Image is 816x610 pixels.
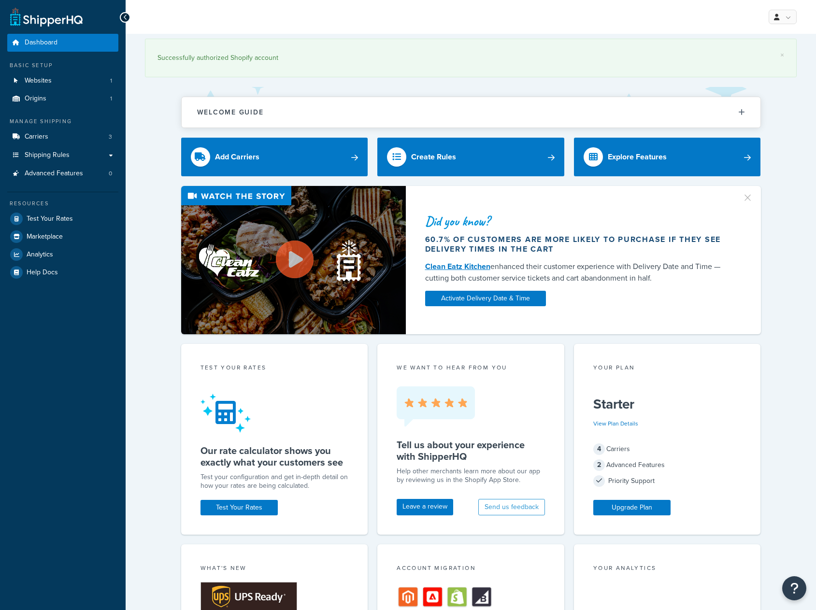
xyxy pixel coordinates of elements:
[593,459,605,471] span: 2
[593,564,742,575] div: Your Analytics
[182,97,760,128] button: Welcome Guide
[7,246,118,263] a: Analytics
[7,90,118,108] a: Origins1
[7,72,118,90] li: Websites
[7,72,118,90] a: Websites1
[197,109,264,116] h2: Welcome Guide
[7,228,118,245] a: Marketplace
[7,128,118,146] li: Carriers
[25,151,70,159] span: Shipping Rules
[25,133,48,141] span: Carriers
[593,474,742,488] div: Priority Support
[7,61,118,70] div: Basic Setup
[7,117,118,126] div: Manage Shipping
[25,39,57,47] span: Dashboard
[425,261,490,272] a: Clean Eatz Kitchen
[200,473,349,490] div: Test your configuration and get in-depth detail on how your rates are being calculated.
[397,467,545,484] p: Help other merchants learn more about our app by reviewing us in the Shopify App Store.
[593,442,742,456] div: Carriers
[200,363,349,374] div: Test your rates
[7,90,118,108] li: Origins
[7,128,118,146] a: Carriers3
[200,445,349,468] h5: Our rate calculator shows you exactly what your customers see
[377,138,564,176] a: Create Rules
[397,564,545,575] div: Account Migration
[157,51,784,65] div: Successfully authorized Shopify account
[7,199,118,208] div: Resources
[27,269,58,277] span: Help Docs
[7,146,118,164] a: Shipping Rules
[608,150,667,164] div: Explore Features
[425,235,730,254] div: 60.7% of customers are more likely to purchase if they see delivery times in the cart
[7,165,118,183] a: Advanced Features0
[25,95,46,103] span: Origins
[425,261,730,284] div: enhanced their customer experience with Delivery Date and Time — cutting both customer service ti...
[7,264,118,281] a: Help Docs
[593,458,742,472] div: Advanced Features
[7,210,118,227] a: Test Your Rates
[27,215,73,223] span: Test Your Rates
[593,419,638,428] a: View Plan Details
[25,77,52,85] span: Websites
[397,439,545,462] h5: Tell us about your experience with ShipperHQ
[425,214,730,228] div: Did you know?
[7,34,118,52] a: Dashboard
[27,233,63,241] span: Marketplace
[782,576,806,600] button: Open Resource Center
[215,150,259,164] div: Add Carriers
[181,186,406,334] img: Video thumbnail
[25,170,83,178] span: Advanced Features
[109,170,112,178] span: 0
[411,150,456,164] div: Create Rules
[425,291,546,306] a: Activate Delivery Date & Time
[200,500,278,515] a: Test Your Rates
[478,499,545,515] button: Send us feedback
[593,500,671,515] a: Upgrade Plan
[397,499,453,515] a: Leave a review
[27,251,53,259] span: Analytics
[780,51,784,59] a: ×
[593,363,742,374] div: Your Plan
[7,165,118,183] li: Advanced Features
[574,138,761,176] a: Explore Features
[181,138,368,176] a: Add Carriers
[109,133,112,141] span: 3
[110,77,112,85] span: 1
[110,95,112,103] span: 1
[200,564,349,575] div: What's New
[593,397,742,412] h5: Starter
[593,443,605,455] span: 4
[397,363,545,372] p: we want to hear from you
